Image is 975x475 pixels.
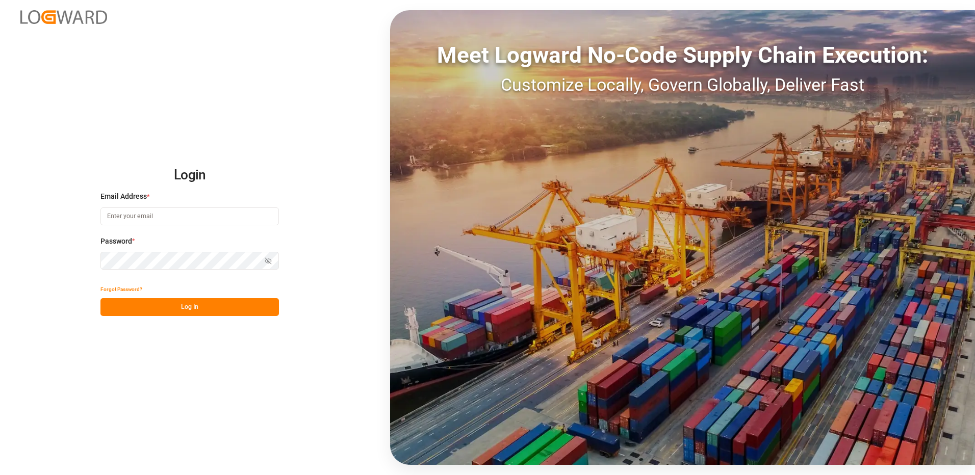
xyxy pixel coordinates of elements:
[100,298,279,316] button: Log In
[100,191,147,202] span: Email Address
[390,72,975,98] div: Customize Locally, Govern Globally, Deliver Fast
[100,207,279,225] input: Enter your email
[100,236,132,247] span: Password
[390,38,975,72] div: Meet Logward No-Code Supply Chain Execution:
[20,10,107,24] img: Logward_new_orange.png
[100,159,279,192] h2: Login
[100,280,142,298] button: Forgot Password?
